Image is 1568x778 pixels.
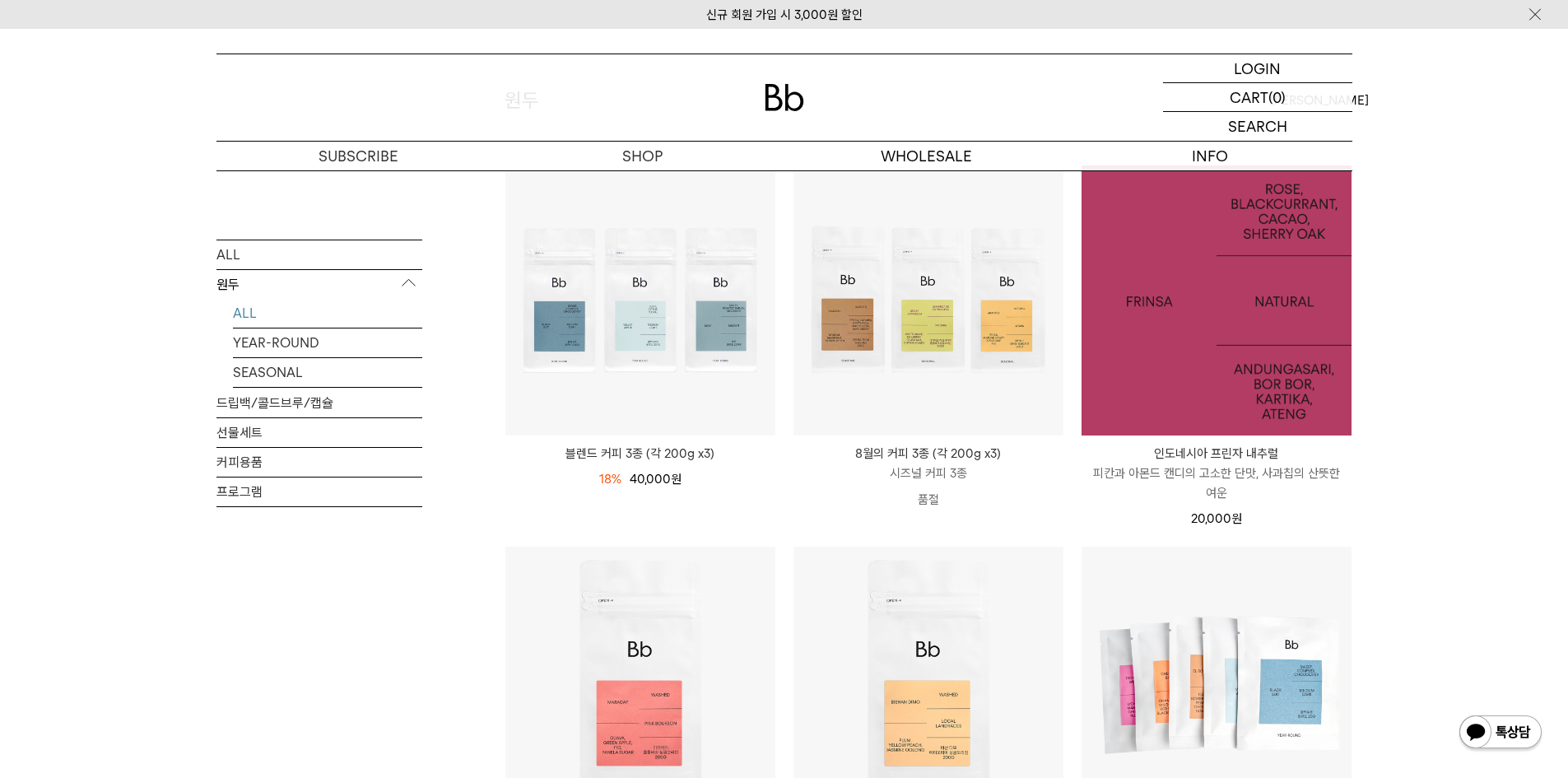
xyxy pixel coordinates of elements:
[1163,83,1352,112] a: CART (0)
[1458,714,1543,753] img: 카카오톡 채널 1:1 채팅 버튼
[216,447,422,476] a: 커피용품
[706,7,863,22] a: 신규 회원 가입 시 3,000원 할인
[793,444,1063,483] a: 8월의 커피 3종 (각 200g x3) 시즈널 커피 3종
[1082,165,1352,436] a: 인도네시아 프린자 내추럴
[1234,54,1281,82] p: LOGIN
[1231,511,1242,526] span: 원
[784,142,1068,170] p: WHOLESALE
[500,142,784,170] a: SHOP
[1082,165,1352,436] img: 1000000483_add2_080.jpg
[233,357,422,386] a: SEASONAL
[1191,511,1242,526] span: 20,000
[793,165,1063,436] img: 8월의 커피 3종 (각 200g x3)
[216,417,422,446] a: 선물세트
[1268,83,1286,111] p: (0)
[793,483,1063,516] p: 품절
[216,240,422,268] a: ALL
[671,472,682,487] span: 원
[1082,444,1352,464] p: 인도네시아 프린자 내추럴
[630,472,682,487] span: 40,000
[793,444,1063,464] p: 8월의 커피 3종 (각 200g x3)
[599,469,621,489] div: 18%
[1230,83,1268,111] p: CART
[233,298,422,327] a: ALL
[216,388,422,417] a: 드립백/콜드브루/캡슐
[505,444,775,464] a: 블렌드 커피 3종 (각 200g x3)
[216,142,500,170] a: SUBSCRIBE
[765,84,804,111] img: 로고
[505,165,775,436] img: 블렌드 커피 3종 (각 200g x3)
[1163,54,1352,83] a: LOGIN
[216,269,422,299] p: 원두
[1082,444,1352,503] a: 인도네시아 프린자 내추럴 피칸과 아몬드 캔디의 고소한 단맛, 사과칩의 산뜻한 여운
[216,477,422,505] a: 프로그램
[1068,142,1352,170] p: INFO
[1228,112,1287,141] p: SEARCH
[233,328,422,356] a: YEAR-ROUND
[793,464,1063,483] p: 시즈널 커피 3종
[1082,464,1352,503] p: 피칸과 아몬드 캔디의 고소한 단맛, 사과칩의 산뜻한 여운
